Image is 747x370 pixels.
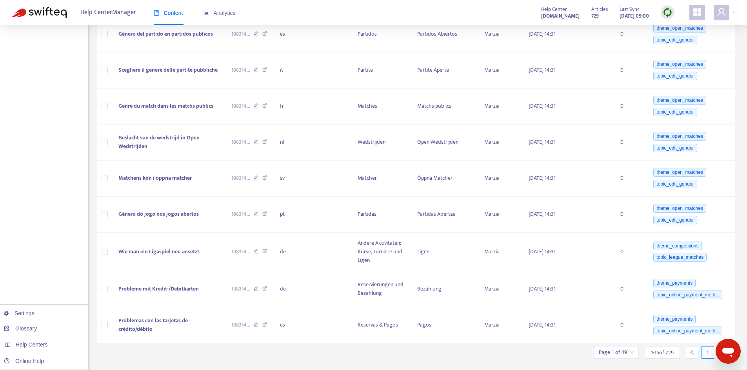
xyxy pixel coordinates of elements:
[541,11,580,20] a: [DOMAIN_NAME]
[653,291,722,299] span: topic_online_payment_meth...
[204,10,209,16] span: area-chart
[274,52,351,88] td: it
[118,133,200,151] span: Geslacht van de wedstrijd in Open Wedstrijden
[653,216,697,224] span: topic_edit_gender
[478,88,522,125] td: Marzia
[118,29,213,38] span: Género del partido en partidos publicos
[653,144,697,152] span: topic_edit_gender
[653,24,706,32] span: theme_open_matches
[653,180,697,188] span: topic_edit_gender
[154,10,183,16] span: Content
[351,307,411,343] td: Reservas & Pagos
[651,348,674,357] span: 1 - 15 of 729
[653,36,697,44] span: topic_edit_gender
[614,88,645,125] td: 0
[118,209,199,218] span: Género do jogo nos jogos abertos
[411,16,478,52] td: Partidos Abiertos
[478,307,522,343] td: Marzia
[231,174,250,182] span: 198314 ...
[529,284,556,293] span: [DATE] 14:31
[274,197,351,233] td: pt
[529,247,556,256] span: [DATE] 14:31
[653,279,696,287] span: theme_payments
[653,242,702,250] span: theme_competitions
[478,52,522,88] td: Marzia
[529,65,556,74] span: [DATE] 14:31
[614,52,645,88] td: 0
[411,88,478,125] td: Matchs publics
[231,102,250,110] span: 198314 ...
[653,72,697,80] span: topic_edit_gender
[614,307,645,343] td: 0
[653,96,706,105] span: theme_open_matches
[231,247,250,256] span: 198314 ...
[478,233,522,271] td: Marzia
[4,358,44,364] a: Online Help
[118,101,213,110] span: Genre du match dans les matchs publics
[16,341,48,348] span: Help Centers
[591,5,608,14] span: Articles
[411,271,478,307] td: Bezahlung
[118,173,192,182] span: Matchens kön i öppna matcher
[663,7,672,17] img: sync.dc5367851b00ba804db3.png
[653,253,707,262] span: topic_league_matches
[231,66,250,74] span: 198314 ...
[12,7,67,18] img: Swifteq
[118,284,199,293] span: Probleme mit Kredit-/Debitkarten
[653,327,722,335] span: topic_online_payment_meth...
[274,307,351,343] td: es
[411,233,478,271] td: Ligen
[411,125,478,161] td: Open Wedstrijden
[118,247,199,256] span: Wie man ein Ligaspiel neu ansetzt
[478,16,522,52] td: Marzia
[692,7,702,17] span: appstore
[614,16,645,52] td: 0
[274,125,351,161] td: nl
[653,132,706,141] span: theme_open_matches
[231,138,250,146] span: 198314 ...
[614,125,645,161] td: 0
[529,209,556,218] span: [DATE] 14:31
[541,5,567,14] span: Help Center
[614,233,645,271] td: 0
[411,307,478,343] td: Pagos
[614,161,645,197] td: 0
[529,101,556,110] span: [DATE] 14:31
[653,168,706,177] span: theme_open_matches
[529,137,556,146] span: [DATE] 14:31
[118,316,188,334] span: Problemas con las tarjetas de crédito/débito
[274,233,351,271] td: de
[689,350,695,355] span: left
[351,197,411,233] td: Partidas
[541,12,580,20] strong: [DOMAIN_NAME]
[478,125,522,161] td: Marzia
[351,88,411,125] td: Matches
[478,271,522,307] td: Marzia
[4,325,37,332] a: Glossary
[478,197,522,233] td: Marzia
[716,339,741,364] iframe: Button to launch messaging window
[351,52,411,88] td: Partite
[529,320,556,329] span: [DATE] 14:31
[204,10,236,16] span: Analytics
[702,346,714,359] div: 1
[80,5,136,20] span: Help Center Manager
[529,173,556,182] span: [DATE] 14:31
[274,271,351,307] td: de
[529,29,556,38] span: [DATE] 14:31
[653,204,706,213] span: theme_open_matches
[591,12,599,20] strong: 729
[351,16,411,52] td: Partidos
[614,271,645,307] td: 0
[411,52,478,88] td: Partite Aperte
[653,315,696,323] span: theme_payments
[653,60,706,69] span: theme_open_matches
[231,321,250,329] span: 198314 ...
[274,88,351,125] td: fr
[231,285,250,293] span: 198314 ...
[118,65,218,74] span: Scegliere il genere delle partite pubbliche
[351,233,411,271] td: Andere Aktivitäten: Kurse, Turniere und Ligen
[154,10,159,16] span: book
[231,210,250,218] span: 198314 ...
[478,161,522,197] td: Marzia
